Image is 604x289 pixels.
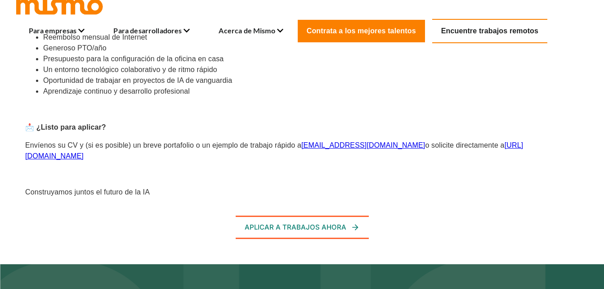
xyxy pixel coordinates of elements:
[43,54,579,64] li: Presupuesto para la configuración de la oficina en casa
[25,123,106,131] strong: 📩 ¿Listo para aplicar?
[43,43,579,54] li: Generoso PTO/año
[25,140,579,162] p: Envíenos su CV y (si es posible) un breve portafolio o un ejemplo de trabajo rápido a o solicite ...
[219,25,275,36] font: Acerca de Mismo
[301,141,425,149] a: [EMAIL_ADDRESS][DOMAIN_NAME]
[245,221,346,233] font: Aplicar a trabajos ahora
[43,64,579,75] li: Un entorno tecnológico colaborativo y de ritmo rápido
[432,19,547,43] a: Encuentre trabajos remotos
[25,187,579,198] p: Construyamos juntos el futuro de la IA
[29,25,77,36] font: Para empresas
[113,25,182,36] font: Para desarrolladores
[25,141,523,160] a: [URL][DOMAIN_NAME]
[43,86,579,97] li: Aprendizaje continuo y desarrollo profesional
[298,20,425,42] a: Contrata a los mejores talentos
[236,216,369,239] button: Aplicar a trabajos ahora
[43,75,579,86] li: Oportunidad de trabajar en proyectos de IA de vanguardia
